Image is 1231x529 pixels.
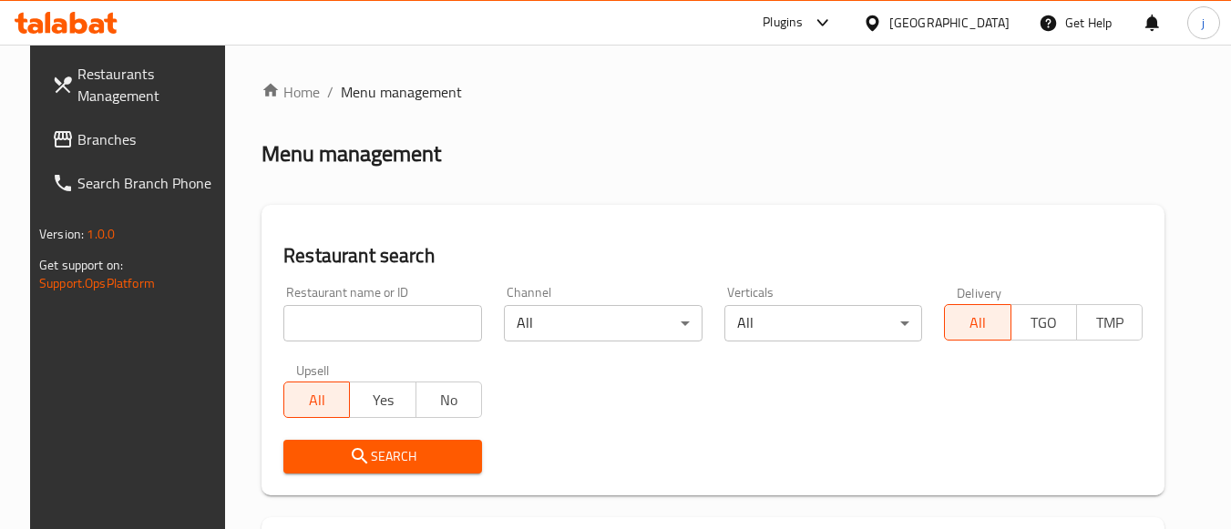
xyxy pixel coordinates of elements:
span: Yes [357,387,408,413]
button: TGO [1010,304,1077,341]
div: All [504,305,703,341]
span: Search Branch Phone [77,172,221,194]
span: Version: [39,222,84,246]
div: [GEOGRAPHIC_DATA] [889,13,1010,33]
div: All [724,305,923,341]
h2: Restaurant search [283,242,1143,270]
button: All [944,304,1010,341]
div: Plugins [763,12,803,34]
li: / [327,81,333,103]
span: Branches [77,128,221,150]
h2: Menu management [262,139,441,168]
span: All [292,387,343,413]
button: TMP [1076,304,1143,341]
a: Restaurants Management [37,52,236,117]
a: Home [262,81,320,103]
a: Support.OpsPlatform [39,271,155,295]
span: Search [298,445,467,468]
a: Search Branch Phone [37,161,236,205]
span: 1.0.0 [87,222,115,246]
button: All [283,381,350,418]
span: Menu management [341,81,462,103]
span: Restaurants Management [77,63,221,107]
span: TGO [1019,310,1070,336]
a: Branches [37,117,236,161]
nav: breadcrumb [262,81,1164,103]
input: Search for restaurant name or ID.. [283,305,482,341]
span: j [1202,13,1205,33]
span: Get support on: [39,253,123,277]
span: TMP [1084,310,1135,336]
button: Yes [349,381,415,418]
button: Search [283,440,482,473]
span: No [424,387,475,413]
span: All [952,310,1003,336]
button: No [415,381,482,418]
label: Delivery [957,286,1002,299]
label: Upsell [296,363,330,376]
